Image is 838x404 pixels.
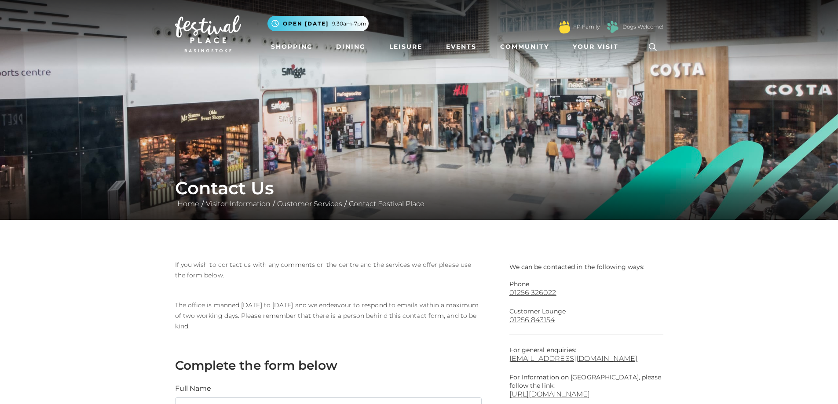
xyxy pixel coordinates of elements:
[347,200,427,208] a: Contact Festival Place
[509,316,663,324] a: 01256 843154
[569,39,626,55] a: Your Visit
[168,178,670,209] div: / / /
[175,259,482,280] p: If you wish to contact us with any comments on the centre and the services we offer please use th...
[333,39,369,55] a: Dining
[509,373,663,390] p: For Information on [GEOGRAPHIC_DATA], please follow the link:
[509,288,663,297] a: 01256 326022
[386,39,426,55] a: Leisure
[509,390,590,398] a: [URL][DOMAIN_NAME]
[573,23,600,31] a: FP Family
[204,200,273,208] a: Visitor Information
[622,23,663,31] a: Dogs Welcome!
[573,42,618,51] span: Your Visit
[267,39,316,55] a: Shopping
[175,15,241,52] img: Festival Place Logo
[175,300,482,331] p: The office is manned [DATE] to [DATE] and we endeavour to respond to emails within a maximum of t...
[509,307,663,316] p: Customer Lounge
[175,178,663,199] h1: Contact Us
[267,16,369,31] button: Open [DATE] 9.30am-7pm
[509,354,663,363] a: [EMAIL_ADDRESS][DOMAIN_NAME]
[497,39,553,55] a: Community
[175,358,482,373] h3: Complete the form below
[275,200,344,208] a: Customer Services
[509,259,663,271] p: We can be contacted in the following ways:
[509,280,663,288] p: Phone
[509,346,663,363] p: For general enquiries:
[175,200,201,208] a: Home
[283,20,329,28] span: Open [DATE]
[443,39,480,55] a: Events
[332,20,366,28] span: 9.30am-7pm
[175,383,211,394] label: Full Name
